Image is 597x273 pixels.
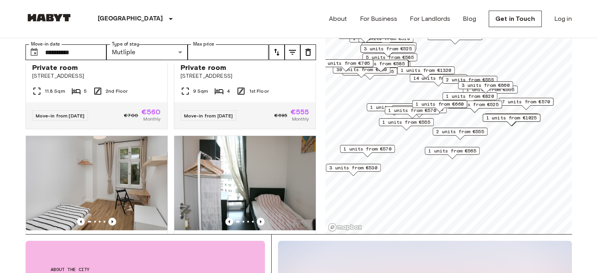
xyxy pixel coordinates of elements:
span: 1 units from €570 [343,145,391,152]
span: 1 units from €570 [388,107,436,114]
span: 1st Floor [249,88,268,95]
span: 1 units from €525 [451,101,498,108]
div: Map marker [358,35,413,47]
div: Map marker [385,106,440,119]
button: Previous image [108,218,116,225]
div: Map marker [379,118,434,130]
span: €695 [274,112,287,119]
span: 1 units from €565 [428,147,476,154]
button: Previous image [257,218,265,225]
span: 5 [84,88,87,95]
span: 1 units from €555 [466,86,514,93]
span: 1 units from €1025 [486,114,537,121]
span: 3 units from €705 [322,60,370,67]
div: Map marker [409,74,467,86]
span: €555 [290,108,309,115]
span: 1 units from €725 [370,104,418,111]
span: 14 units from €565 [413,75,464,82]
button: tune [300,44,316,60]
span: 1 units from €525 [365,43,413,50]
span: 2 units from €555 [436,128,484,135]
div: Map marker [498,98,553,110]
p: [GEOGRAPHIC_DATA] [98,14,163,24]
a: Get in Touch [489,11,542,27]
div: Map marker [442,92,497,104]
span: 3 units from €525 [364,45,412,52]
div: Map marker [442,76,497,88]
span: [STREET_ADDRESS] [181,72,309,80]
span: [STREET_ADDRESS] [32,72,161,80]
span: Move-in from [DATE] [36,113,85,119]
label: Type of stay [112,41,139,48]
div: Map marker [353,60,408,72]
div: Map marker [340,145,395,157]
span: 2 units from €555 [446,76,494,83]
span: 9 Sqm [193,88,208,95]
button: Previous image [225,218,233,225]
div: Map marker [326,164,381,176]
div: Map marker [412,100,467,112]
div: Map marker [425,147,480,159]
span: 4 [227,88,230,95]
div: Map marker [463,86,518,98]
span: 1 units from €660 [416,101,464,108]
a: Blog [463,14,476,24]
span: €700 [124,112,138,119]
span: Private room [181,63,226,72]
span: 1 units from €820 [446,93,494,100]
a: For Business [360,14,397,24]
span: Monthly [143,115,161,123]
div: Map marker [447,101,502,113]
label: Max price [193,41,214,48]
button: Previous image [77,218,85,225]
div: Map marker [352,61,410,73]
div: Map marker [362,53,417,66]
div: Map marker [392,105,447,117]
span: €560 [141,108,161,115]
span: Monthly [292,115,309,123]
span: 3 units from €660 [462,82,509,89]
a: For Landlords [410,14,450,24]
label: Move-in date [31,41,60,48]
div: Map marker [458,81,513,93]
img: Marketing picture of unit DE-01-233-02M [26,136,167,230]
span: 7 units from €570 [502,98,550,105]
a: Mapbox logo [328,223,362,232]
a: Log in [554,14,572,24]
a: About [329,14,347,24]
span: 3 units from €585 [357,60,405,67]
div: Map marker [332,66,390,78]
span: 2 units from €510 [362,35,410,42]
div: Map marker [397,66,455,79]
span: 1 units from €605 [395,106,443,113]
span: Move-in from [DATE] [184,113,233,119]
div: Map marker [482,114,540,126]
span: 3 units from €530 [329,164,377,171]
div: Map marker [361,42,416,55]
span: About the city [51,266,240,273]
div: Map marker [318,59,373,71]
span: 2nd Floor [106,88,128,95]
button: Choose date, selected date is 1 Sep 2025 [26,44,42,60]
button: tune [285,44,300,60]
div: Map marker [367,103,422,115]
div: Mutliple [106,44,188,60]
span: 1 units from €555 [382,119,430,126]
div: Map marker [484,114,539,126]
span: 1 units from €1320 [400,67,451,74]
div: Map marker [427,32,482,44]
span: 11.8 Sqm [45,88,65,95]
button: tune [269,44,285,60]
div: Map marker [360,45,415,57]
div: Map marker [433,128,487,140]
span: 5 units from €585 [366,54,414,61]
span: Private room [32,63,78,72]
img: Habyt [26,14,73,22]
img: Marketing picture of unit DE-01-302-020-03 [174,136,316,230]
